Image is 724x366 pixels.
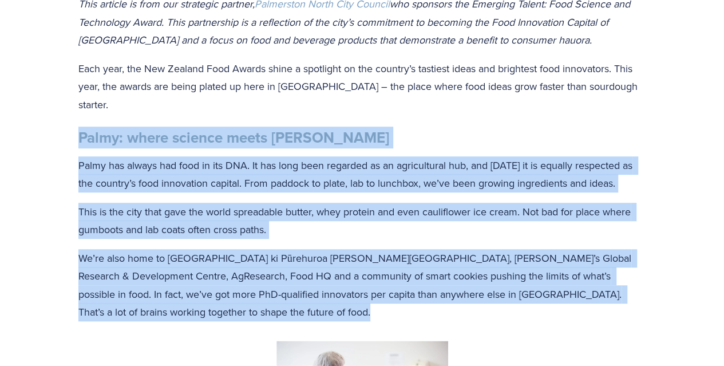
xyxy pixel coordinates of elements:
p: Each year, the New Zealand Food Awards shine a spotlight on the country’s tastiest ideas and brig... [78,60,646,114]
p: We’re also home to [GEOGRAPHIC_DATA] ki Pūrehuroa [PERSON_NAME][GEOGRAPHIC_DATA], [PERSON_NAME]’s... [78,249,646,321]
strong: Palmy: where science meets [PERSON_NAME] [78,127,389,148]
p: This is the city that gave the world spreadable butter, whey protein and even cauliflower ice cre... [78,203,646,239]
p: Palmy has always had food in its DNA. It has long been regarded as an agricultural hub, and [DATE... [78,156,646,192]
